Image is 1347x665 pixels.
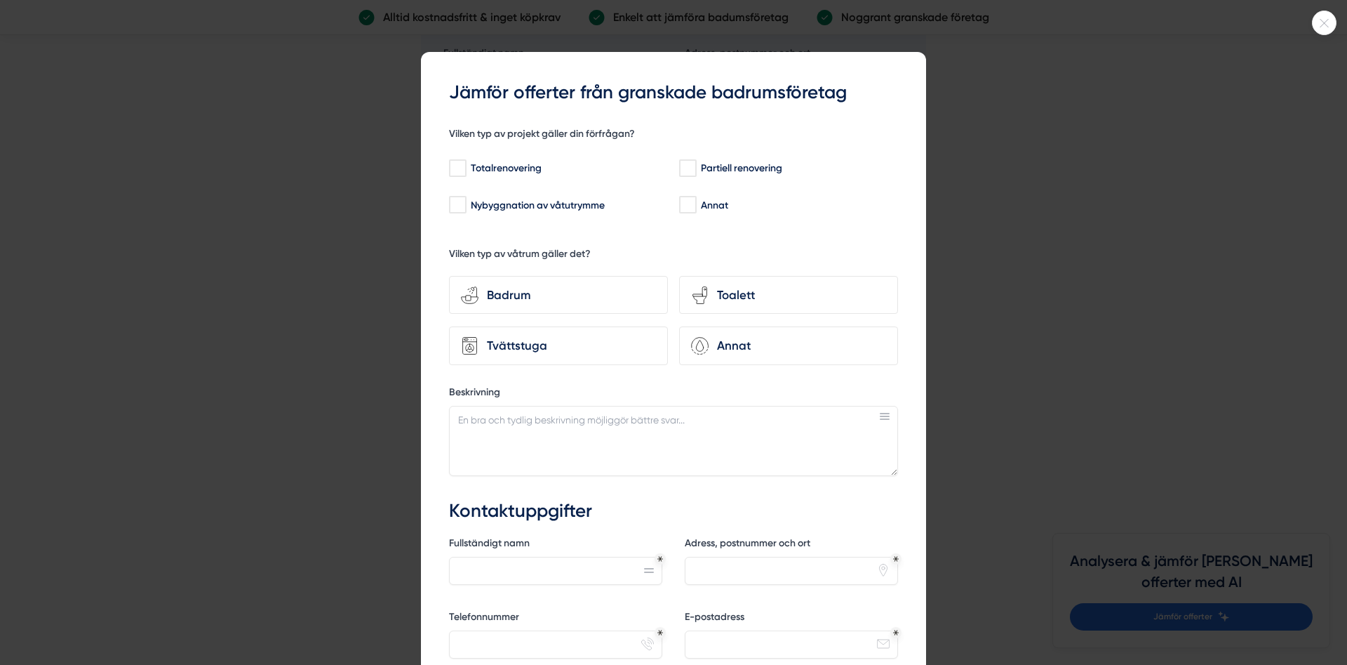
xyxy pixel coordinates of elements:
[893,630,899,636] div: Obligatoriskt
[679,162,695,176] input: Partiell renovering
[685,610,898,628] label: E-postadress
[449,247,591,265] h5: Vilken typ av våtrum gäller det?
[449,80,898,105] h3: Jämför offerter från granskade badrumsföretag
[449,386,898,403] label: Beskrivning
[449,198,465,212] input: Nybyggnation av våtutrymme
[449,610,662,628] label: Telefonnummer
[449,499,898,524] h3: Kontaktuppgifter
[657,630,663,636] div: Obligatoriskt
[449,127,635,145] h5: Vilken typ av projekt gäller din förfrågan?
[657,556,663,562] div: Obligatoriskt
[679,198,695,212] input: Annat
[893,556,899,562] div: Obligatoriskt
[685,536,898,554] label: Adress, postnummer och ort
[449,162,465,176] input: Totalrenovering
[449,536,662,554] label: Fullständigt namn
